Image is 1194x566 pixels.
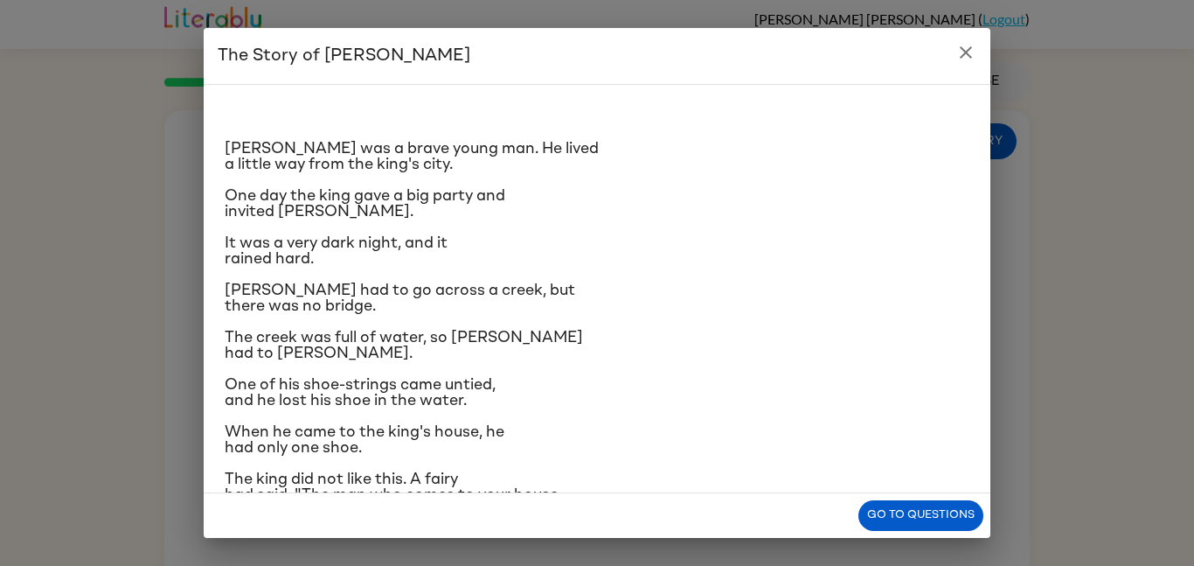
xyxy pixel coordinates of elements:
span: The creek was full of water, so [PERSON_NAME] had to [PERSON_NAME]. [225,330,583,361]
span: [PERSON_NAME] had to go across a creek, but there was no bridge. [225,283,575,314]
span: One of his shoe-strings came untied, and he lost his shoe in the water. [225,377,496,409]
span: It was a very dark night, and it rained hard. [225,235,448,267]
span: One day the king gave a big party and invited [PERSON_NAME]. [225,188,505,220]
span: When he came to the king's house, he had only one shoe. [225,424,504,456]
button: close [948,35,983,70]
span: [PERSON_NAME] was a brave young man. He lived a little way from the king's city. [225,141,599,172]
h2: The Story of [PERSON_NAME] [204,28,990,84]
button: Go to questions [858,500,983,531]
span: The king did not like this. A fairy had said, "The man who comes to your house with one shoe will... [225,472,559,519]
